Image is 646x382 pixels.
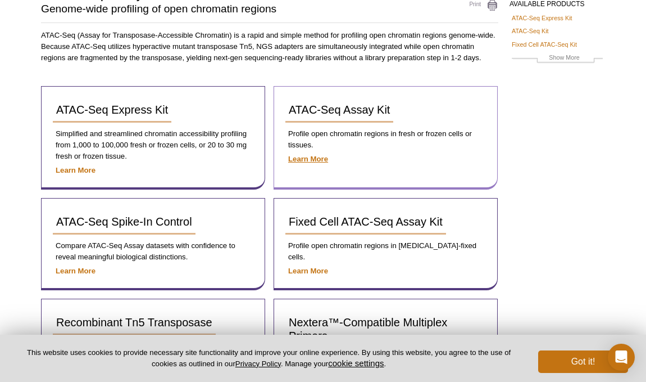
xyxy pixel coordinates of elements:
a: Show More [512,52,603,65]
button: Got it! [538,350,628,373]
button: cookie settings [328,358,384,368]
a: Nextera™-Compatible Multiplex Primers [285,311,486,349]
span: ATAC-Seq Spike-In Control [56,215,192,228]
span: ATAC-Seq Assay Kit [289,104,390,116]
a: ATAC-Seq Assay Kit [285,98,393,123]
span: Nextera™-Compatible Multiplex Primers [289,316,447,342]
span: Fixed Cell ATAC-Seq Assay Kit [289,215,443,228]
p: This website uses cookies to provide necessary site functionality and improve your online experie... [18,348,520,369]
p: Profile open chromatin regions in fresh or frozen cells or tissues. [285,128,486,151]
a: Recombinant Tn5 Transposase [53,311,216,335]
a: Fixed Cell ATAC-Seq Kit [512,39,577,50]
div: Open Intercom Messenger [608,344,635,371]
a: Learn More [56,267,95,275]
a: ATAC-Seq Express Kit [53,98,171,123]
a: Learn More [288,155,328,163]
a: Learn More [288,267,328,275]
a: Fixed Cell ATAC-Seq Assay Kit [285,210,446,235]
p: Simplified and streamlined chromatin accessibility profiling from 1,000 to 100,000 fresh or froze... [53,128,253,162]
p: Profile open chromatin regions in [MEDICAL_DATA]-fixed cells. [285,240,486,263]
p: Compare ATAC-Seq Assay datasets with confidence to reveal meaningful biological distinctions. [53,240,253,263]
a: ATAC-Seq Express Kit [512,13,572,23]
a: ATAC-Seq Spike-In Control [53,210,195,235]
a: Learn More [56,166,95,174]
span: Recombinant Tn5 Transposase [56,316,212,329]
p: ATAC-Seq (Assay for Transposase-Accessible Chromatin) is a rapid and simple method for profiling ... [41,30,498,64]
span: ATAC-Seq Express Kit [56,104,168,116]
h2: Genome-wide profiling of open chromatin regions [41,4,445,14]
a: ATAC-Seq Kit [512,26,549,36]
a: Privacy Policy [235,359,281,368]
